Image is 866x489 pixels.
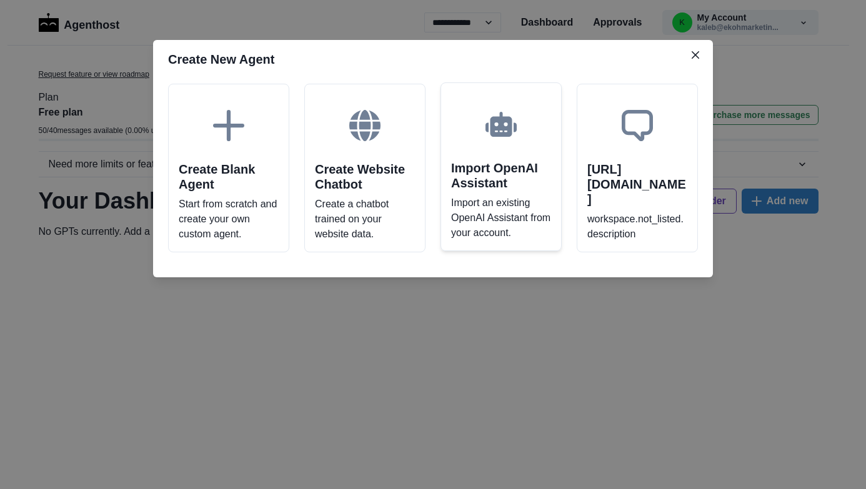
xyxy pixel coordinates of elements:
[179,162,279,192] h2: Create Blank Agent
[315,197,415,242] p: Create a chatbot trained on your website data.
[179,197,279,242] p: Start from scratch and create your own custom agent.
[587,162,687,207] h2: [URL][DOMAIN_NAME]
[315,162,415,192] h2: Create Website Chatbot
[587,212,687,242] p: workspace.not_listed.description
[153,40,713,79] header: Create New Agent
[451,161,551,190] h2: Import OpenAI Assistant
[685,45,705,65] button: Close
[451,195,551,240] p: Import an existing OpenAI Assistant from your account.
